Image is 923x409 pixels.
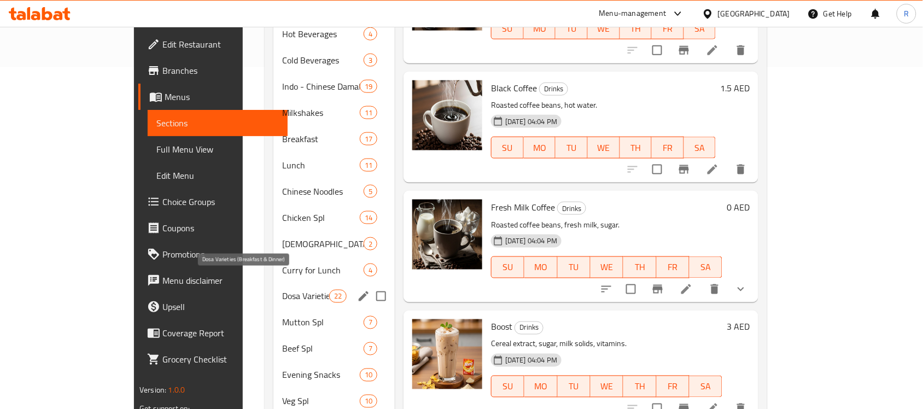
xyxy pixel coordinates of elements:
[282,264,364,277] span: Curry for Lunch
[329,290,347,303] div: items
[620,137,652,159] button: TH
[138,346,288,372] a: Grocery Checklist
[728,276,754,302] button: show more
[282,211,359,224] div: Chicken Spl
[360,108,377,118] span: 11
[588,17,620,39] button: WE
[588,137,620,159] button: WE
[282,369,359,382] div: Evening Snacks
[491,319,512,335] span: Boost
[491,17,524,39] button: SU
[168,383,185,397] span: 1.0.0
[491,376,524,398] button: SU
[364,29,377,39] span: 4
[412,319,482,389] img: Boost
[360,160,377,171] span: 11
[592,21,616,37] span: WE
[282,237,364,250] span: [DEMOGRAPHIC_DATA] Dinner Curries
[556,17,588,39] button: TU
[364,344,377,354] span: 7
[515,322,544,335] div: Drinks
[360,213,377,223] span: 14
[360,370,377,381] span: 10
[282,54,364,67] div: Cold Beverages
[706,163,719,176] a: Edit menu item
[138,189,288,215] a: Choice Groups
[364,54,377,67] div: items
[138,57,288,84] a: Branches
[501,116,562,127] span: [DATE] 04:04 PM
[657,256,690,278] button: FR
[273,100,395,126] div: Milkshakes11
[273,204,395,231] div: Chicken Spl14
[690,256,722,278] button: SA
[628,259,652,275] span: TH
[720,80,750,96] h6: 1.5 AED
[282,27,364,40] div: Hot Beverages
[728,156,754,183] button: delete
[694,379,718,395] span: SA
[162,300,279,313] span: Upsell
[273,231,395,257] div: [DEMOGRAPHIC_DATA] Dinner Curries2
[515,322,543,334] span: Drinks
[620,17,652,39] button: TH
[156,143,279,156] span: Full Menu View
[360,134,377,144] span: 17
[591,256,623,278] button: WE
[364,265,377,276] span: 4
[148,136,288,162] a: Full Menu View
[273,152,395,178] div: Lunch11
[156,169,279,182] span: Edit Menu
[364,316,377,329] div: items
[273,47,395,73] div: Cold Beverages3
[562,379,586,395] span: TU
[282,395,359,408] span: Veg Spl
[162,274,279,287] span: Menu disclaimer
[529,259,553,275] span: MO
[524,17,556,39] button: MO
[156,116,279,130] span: Sections
[282,80,359,93] span: Indo - Chinese Damaka
[680,283,693,296] a: Edit menu item
[360,211,377,224] div: items
[595,379,619,395] span: WE
[491,98,716,112] p: Roasted coffee beans, hot water.
[360,369,377,382] div: items
[524,256,557,278] button: MO
[360,396,377,407] span: 10
[656,21,680,37] span: FR
[496,140,519,156] span: SU
[623,256,656,278] button: TH
[620,278,642,301] span: Select to update
[162,248,279,261] span: Promotions
[728,37,754,63] button: delete
[624,140,648,156] span: TH
[684,137,716,159] button: SA
[562,259,586,275] span: TU
[491,337,722,351] p: Cereal extract, sugar, milk solids, vitamins.
[491,218,722,232] p: Roasted coffee beans, fresh milk, sugar.
[661,259,685,275] span: FR
[282,185,364,198] span: Chinese Noodles
[364,237,377,250] div: items
[273,362,395,388] div: Evening Snacks10
[718,8,790,20] div: [GEOGRAPHIC_DATA]
[273,73,395,100] div: Indo - Chinese Damaka19
[282,237,364,250] div: Indo-Chinese Dinner Curries
[330,291,346,302] span: 22
[539,83,568,96] div: Drinks
[645,276,671,302] button: Branch-specific-item
[501,355,562,366] span: [DATE] 04:04 PM
[273,126,395,152] div: Breakfast17
[138,294,288,320] a: Upsell
[138,241,288,267] a: Promotions
[162,353,279,366] span: Grocery Checklist
[560,140,583,156] span: TU
[524,137,556,159] button: MO
[364,27,377,40] div: items
[694,259,718,275] span: SA
[162,326,279,340] span: Coverage Report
